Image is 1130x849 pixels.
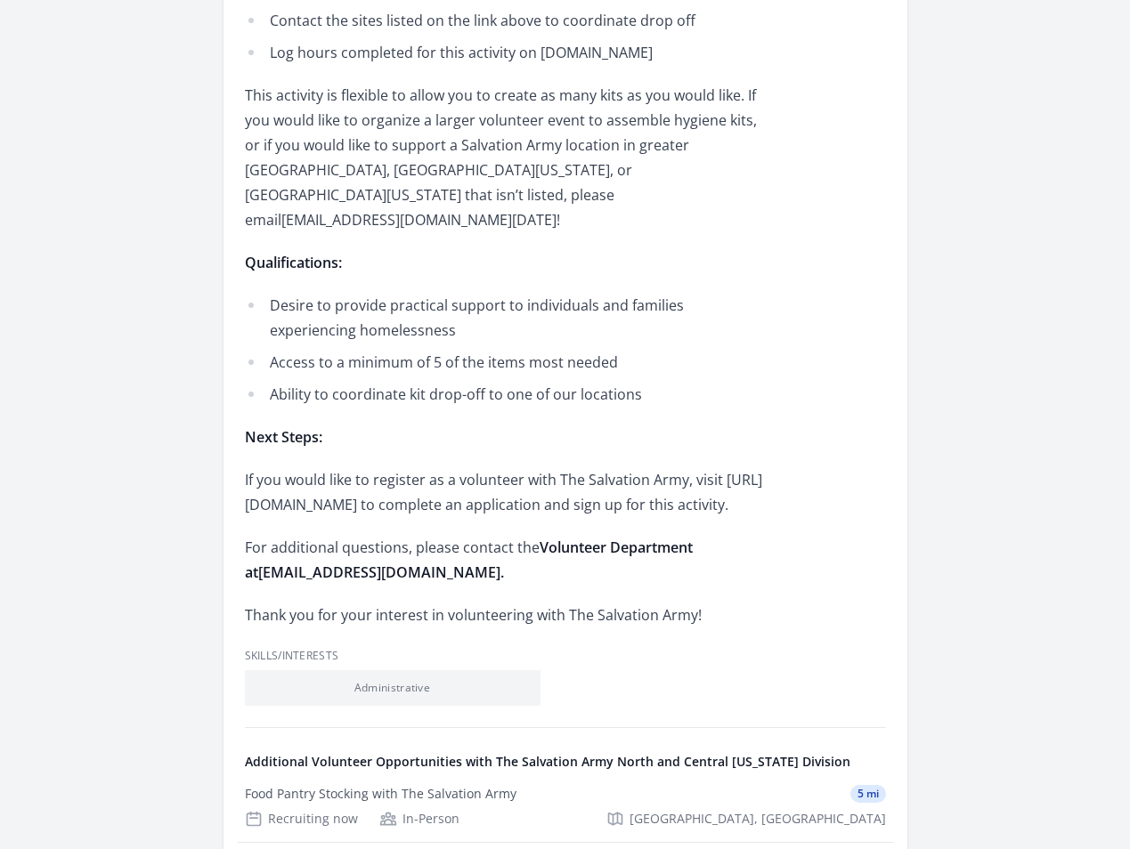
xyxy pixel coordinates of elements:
[245,535,766,585] p: For additional questions, please contact the
[245,350,766,375] li: Access to a minimum of 5 of the items most needed
[379,810,459,828] div: In-Person
[245,8,766,33] li: Contact the sites listed on the link above to coordinate drop off
[850,785,886,803] span: 5 mi
[245,753,886,771] h4: Additional Volunteer Opportunities with The Salvation Army North and Central [US_STATE] Division
[238,771,893,842] a: Food Pantry Stocking with The Salvation Army 5 mi Recruiting now In-Person [GEOGRAPHIC_DATA], [GE...
[245,649,886,663] h3: Skills/Interests
[245,602,766,627] p: Thank you for your interest in volunteering with The Salvation Army!
[245,670,541,706] li: Administrative
[245,467,766,517] p: If you would like to register as a volunteer with The Salvation Army, visit [URL][DOMAIN_NAME] to...
[245,253,342,272] strong: Qualifications:
[630,810,886,828] span: [GEOGRAPHIC_DATA], [GEOGRAPHIC_DATA]
[245,810,358,828] div: Recruiting now
[245,382,766,407] li: Ability to coordinate kit drop-off to one of our locations
[245,83,766,232] p: This activity is flexible to allow you to create as many kits as you would like. If you would lik...
[245,293,766,343] li: Desire to provide practical support to individuals and families experiencing homelessness
[245,427,322,447] strong: Next Steps:
[245,785,516,803] div: Food Pantry Stocking with The Salvation Army
[245,40,766,65] li: Log hours completed for this activity on [DOMAIN_NAME]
